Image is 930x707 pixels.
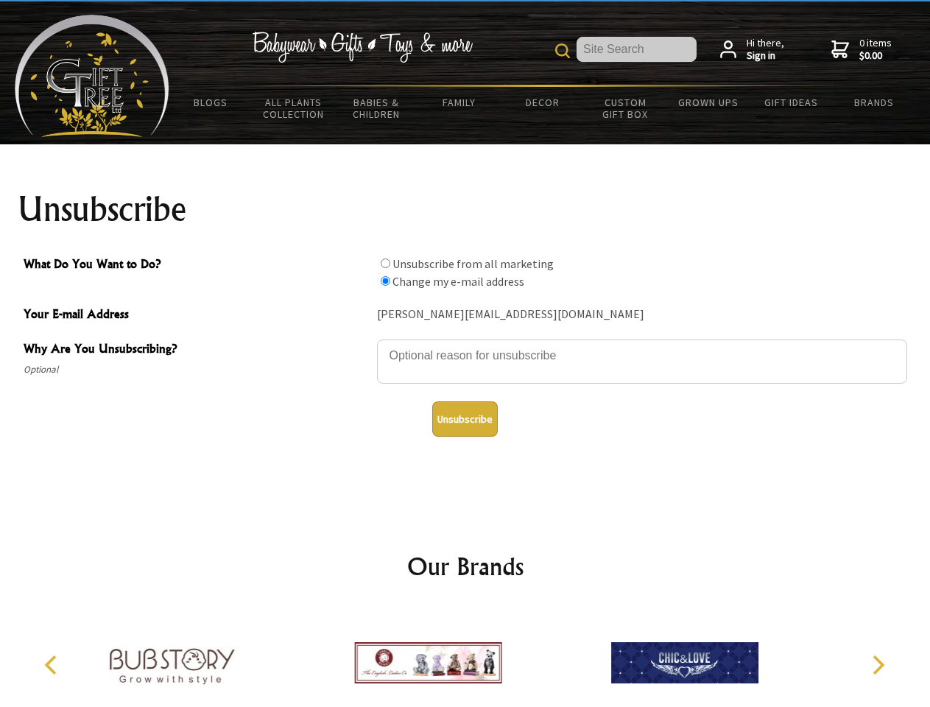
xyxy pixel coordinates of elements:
span: What Do You Want to Do? [24,255,370,276]
a: All Plants Collection [253,87,336,130]
a: BLOGS [169,87,253,118]
a: Babies & Children [335,87,418,130]
button: Unsubscribe [432,401,498,437]
span: Optional [24,361,370,379]
label: Unsubscribe from all marketing [392,256,554,271]
a: 0 items$0.00 [831,37,892,63]
strong: Sign in [747,49,784,63]
span: Why Are You Unsubscribing? [24,340,370,361]
textarea: Why Are You Unsubscribing? [377,340,907,384]
span: Your E-mail Address [24,305,370,326]
strong: $0.00 [859,49,892,63]
input: What Do You Want to Do? [381,258,390,268]
h1: Unsubscribe [18,191,913,227]
img: Babyware - Gifts - Toys and more... [15,15,169,137]
input: Site Search [577,37,697,62]
h2: Our Brands [29,549,901,584]
a: Grown Ups [666,87,750,118]
div: [PERSON_NAME][EMAIL_ADDRESS][DOMAIN_NAME] [377,303,907,326]
button: Previous [37,649,69,681]
img: Babywear - Gifts - Toys & more [252,32,473,63]
a: Family [418,87,501,118]
a: Brands [833,87,916,118]
span: 0 items [859,36,892,63]
span: Hi there, [747,37,784,63]
label: Change my e-mail address [392,274,524,289]
a: Custom Gift Box [584,87,667,130]
img: product search [555,43,570,58]
input: What Do You Want to Do? [381,276,390,286]
a: Hi there,Sign in [720,37,784,63]
a: Decor [501,87,584,118]
button: Next [862,649,894,681]
a: Gift Ideas [750,87,833,118]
